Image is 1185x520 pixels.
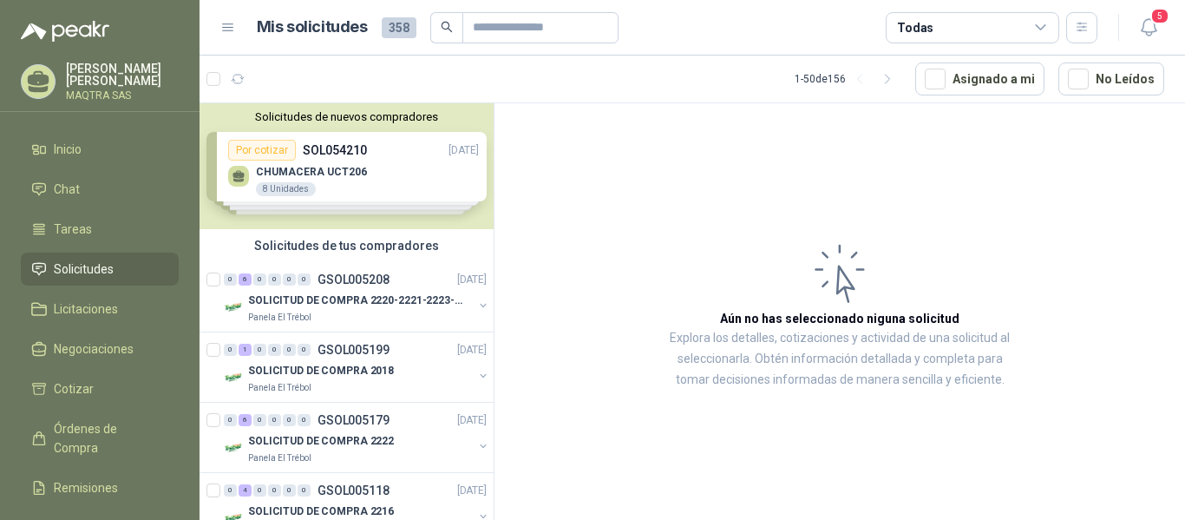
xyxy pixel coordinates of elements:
[239,414,252,426] div: 6
[253,273,266,286] div: 0
[54,478,118,497] span: Remisiones
[298,484,311,497] div: 0
[54,379,94,398] span: Cotizar
[248,433,394,450] p: SOLICITUD DE COMPRA 2222
[21,332,179,365] a: Negociaciones
[239,484,252,497] div: 4
[1058,63,1164,95] button: No Leídos
[283,414,296,426] div: 0
[54,180,80,199] span: Chat
[206,110,487,123] button: Solicitudes de nuevos compradores
[253,484,266,497] div: 0
[248,381,311,395] p: Panela El Trébol
[257,15,368,40] h1: Mis solicitudes
[268,484,281,497] div: 0
[54,220,92,239] span: Tareas
[224,297,245,318] img: Company Logo
[382,17,416,38] span: 358
[720,309,959,328] h3: Aún no has seleccionado niguna solicitud
[283,273,296,286] div: 0
[224,273,237,286] div: 0
[224,438,245,458] img: Company Logo
[318,414,390,426] p: GSOL005179
[21,213,179,246] a: Tareas
[21,412,179,464] a: Órdenes de Compra
[268,273,281,286] div: 0
[298,414,311,426] div: 0
[21,293,179,326] a: Licitaciones
[283,344,296,356] div: 0
[457,342,487,359] p: [DATE]
[66,90,179,101] p: MAQTRA SAS
[21,21,109,42] img: Logo peakr
[457,272,487,288] p: [DATE]
[318,273,390,286] p: GSOL005208
[21,173,179,206] a: Chat
[318,484,390,497] p: GSOL005118
[224,484,237,497] div: 0
[224,410,490,465] a: 0 6 0 0 0 0 GSOL005179[DATE] Company LogoSOLICITUD DE COMPRA 2222Panela El Trébol
[318,344,390,356] p: GSOL005199
[248,451,311,465] p: Panela El Trébol
[298,273,311,286] div: 0
[21,133,179,166] a: Inicio
[1150,8,1169,24] span: 5
[224,339,490,395] a: 0 1 0 0 0 0 GSOL005199[DATE] Company LogoSOLICITUD DE COMPRA 2018Panela El Trébol
[200,229,494,262] div: Solicitudes de tus compradores
[224,344,237,356] div: 0
[224,367,245,388] img: Company Logo
[239,273,252,286] div: 6
[795,65,901,93] div: 1 - 50 de 156
[21,471,179,504] a: Remisiones
[248,504,394,520] p: SOLICITUD DE COMPRA 2216
[253,414,266,426] div: 0
[200,103,494,229] div: Solicitudes de nuevos compradoresPor cotizarSOL054210[DATE] CHUMACERA UCT2068 UnidadesPor cotizar...
[21,253,179,286] a: Solicitudes
[283,484,296,497] div: 0
[298,344,311,356] div: 0
[248,363,394,379] p: SOLICITUD DE COMPRA 2018
[253,344,266,356] div: 0
[248,293,464,309] p: SOLICITUD DE COMPRA 2220-2221-2223-2224
[248,311,311,325] p: Panela El Trébol
[268,414,281,426] div: 0
[54,140,82,159] span: Inicio
[239,344,252,356] div: 1
[54,419,162,457] span: Órdenes de Compra
[897,18,933,37] div: Todas
[54,260,114,279] span: Solicitudes
[441,21,453,33] span: search
[224,269,490,325] a: 0 6 0 0 0 0 GSOL005208[DATE] Company LogoSOLICITUD DE COMPRA 2220-2221-2223-2224Panela El Trébol
[1133,12,1164,43] button: 5
[54,339,134,359] span: Negociaciones
[457,483,487,499] p: [DATE]
[21,372,179,405] a: Cotizar
[457,412,487,429] p: [DATE]
[268,344,281,356] div: 0
[66,63,179,87] p: [PERSON_NAME] [PERSON_NAME]
[915,63,1044,95] button: Asignado a mi
[224,414,237,426] div: 0
[668,328,1012,391] p: Explora los detalles, cotizaciones y actividad de una solicitud al seleccionarla. Obtén informaci...
[54,299,118,319] span: Licitaciones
